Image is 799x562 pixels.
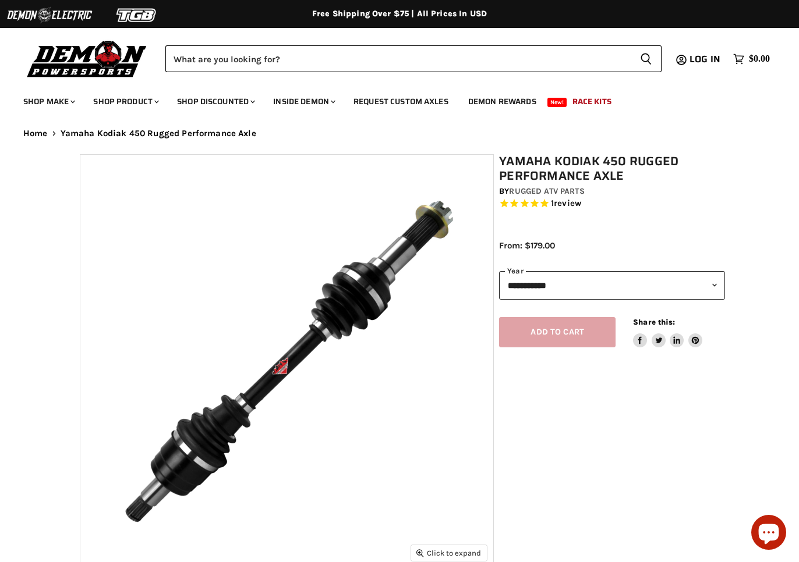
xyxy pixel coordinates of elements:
[499,198,725,210] span: Rated 5.0 out of 5 stars 1 reviews
[15,90,82,113] a: Shop Make
[509,186,584,196] a: Rugged ATV Parts
[631,45,662,72] button: Search
[554,198,581,209] span: review
[749,54,770,65] span: $0.00
[551,198,581,209] span: 1 reviews
[633,318,675,326] span: Share this:
[165,45,631,72] input: Search
[93,4,181,26] img: TGB Logo 2
[564,90,620,113] a: Race Kits
[727,51,776,67] a: $0.00
[6,4,93,26] img: Demon Electric Logo 2
[23,38,151,79] img: Demon Powersports
[690,52,720,66] span: Log in
[411,545,487,561] button: Click to expand
[23,129,48,138] a: Home
[84,90,166,113] a: Shop Product
[264,90,342,113] a: Inside Demon
[684,54,727,65] a: Log in
[459,90,545,113] a: Demon Rewards
[633,317,702,348] aside: Share this:
[15,85,767,113] ul: Main menu
[547,98,567,107] span: New!
[61,129,256,138] span: Yamaha Kodiak 450 Rugged Performance Axle
[168,90,262,113] a: Shop Discounted
[748,515,790,553] inbox-online-store-chat: Shopify online store chat
[499,240,555,251] span: From: $179.00
[499,185,725,198] div: by
[416,549,481,557] span: Click to expand
[165,45,662,72] form: Product
[499,271,725,300] select: year
[345,90,457,113] a: Request Custom Axles
[499,154,725,183] h1: Yamaha Kodiak 450 Rugged Performance Axle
